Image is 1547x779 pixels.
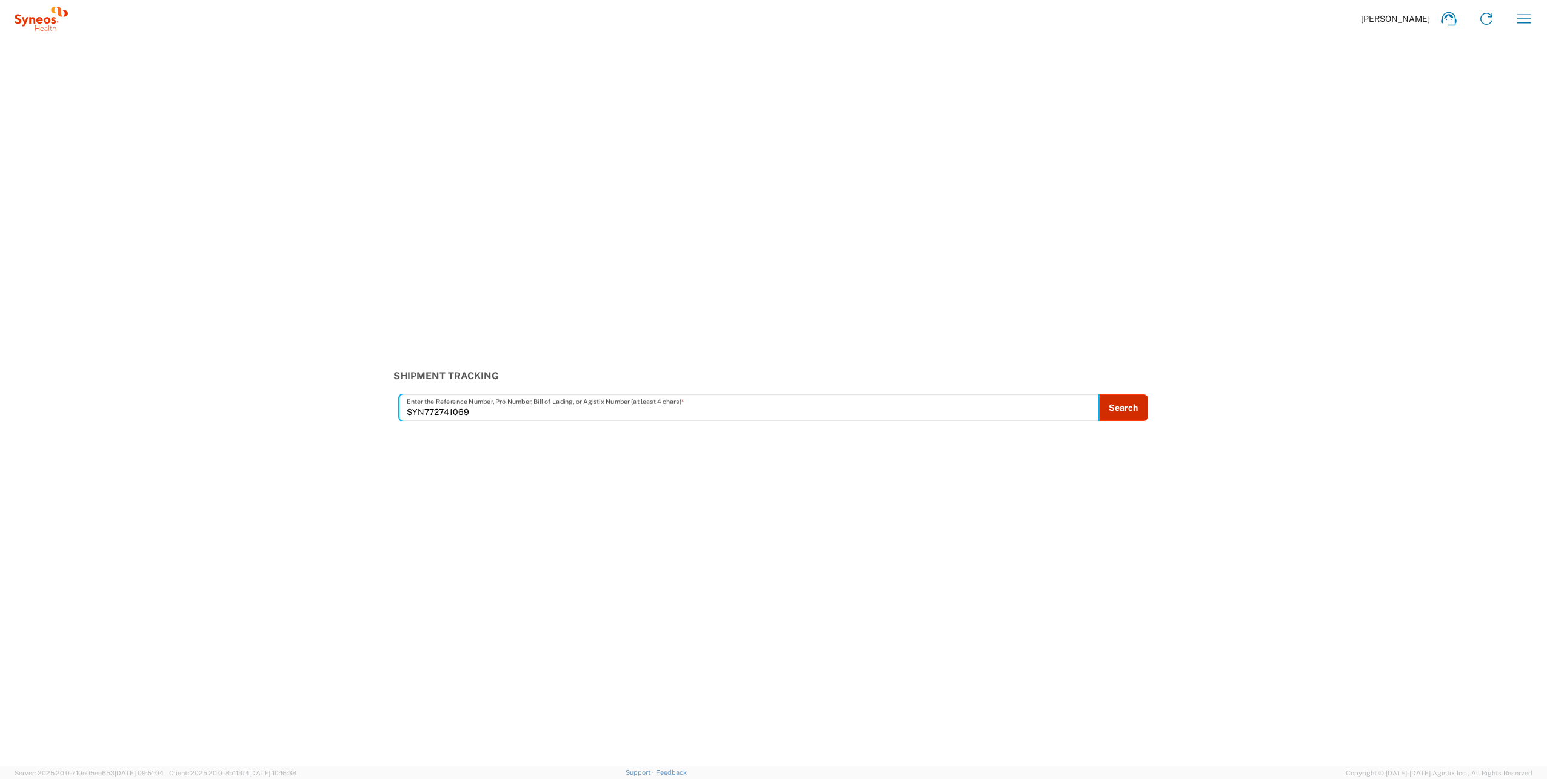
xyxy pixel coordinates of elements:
button: Search [1098,394,1148,421]
span: [DATE] 09:51:04 [115,769,164,777]
span: [PERSON_NAME] [1361,13,1430,24]
span: [DATE] 10:16:38 [249,769,296,777]
span: Server: 2025.20.0-710e05ee653 [15,769,164,777]
span: Copyright © [DATE]-[DATE] Agistix Inc., All Rights Reserved [1346,767,1532,778]
h3: Shipment Tracking [393,370,1154,382]
span: Client: 2025.20.0-8b113f4 [169,769,296,777]
a: Feedback [656,769,687,776]
a: Support [626,769,656,776]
